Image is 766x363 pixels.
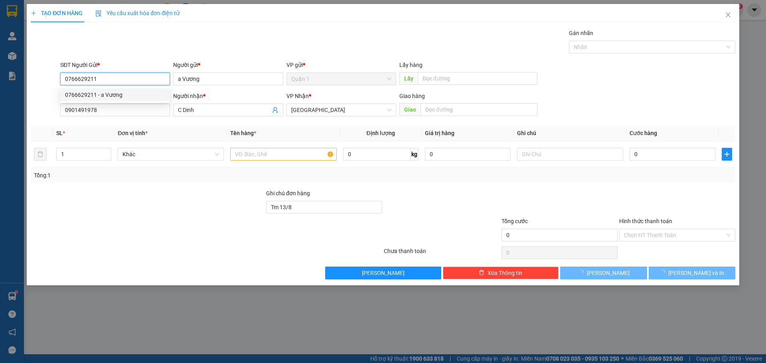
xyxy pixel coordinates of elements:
span: Giao hàng [399,93,425,99]
span: Tên hàng [230,130,256,136]
img: logo.jpg [4,4,32,32]
button: plus [722,148,732,161]
span: Đơn vị tính [118,130,148,136]
div: Tổng: 1 [34,171,296,180]
span: Yêu cầu xuất hóa đơn điện tử [95,10,180,16]
span: Lấy [399,72,418,85]
span: Khác [122,148,219,160]
button: [PERSON_NAME] [560,267,647,279]
span: Tổng cước [501,218,528,224]
div: 0766629211 - a Vương [60,88,170,101]
button: [PERSON_NAME] và In [649,267,735,279]
input: Dọc đường [418,72,537,85]
span: [PERSON_NAME] [587,269,630,277]
li: VP [GEOGRAPHIC_DATA] [55,34,106,60]
input: VD: Bàn, Ghế [230,148,336,161]
span: plus [31,10,36,16]
input: Ghi chú đơn hàng [266,201,382,214]
input: Ghi Chú [517,148,623,161]
span: Nha Trang [291,104,391,116]
span: [PERSON_NAME] và In [668,269,724,277]
label: Hình thức thanh toán [619,218,672,224]
span: Xóa Thông tin [488,269,522,277]
span: loading [659,270,668,275]
span: kg [411,148,419,161]
div: SĐT Người Gửi [60,61,170,69]
span: Cước hàng [630,130,657,136]
input: Dọc đường [421,103,537,116]
button: deleteXóa Thông tin [443,267,559,279]
span: plus [722,151,732,157]
div: Người nhận [173,92,283,100]
span: loading [578,270,587,275]
span: Lấy hàng [399,62,422,68]
label: Gán nhãn [569,30,593,36]
div: Chưa thanh toán [383,247,501,261]
li: VP [GEOGRAPHIC_DATA] [4,34,55,60]
input: 0 [425,148,511,161]
th: Ghi chú [514,126,626,141]
div: Người gửi [173,61,283,69]
span: VP Nhận [286,93,309,99]
span: Giá trị hàng [425,130,454,136]
span: user-add [272,107,278,113]
span: Định lượng [367,130,395,136]
span: Giao [399,103,421,116]
span: [PERSON_NAME] [362,269,405,277]
div: 0766629211 - a Vương [65,90,165,99]
button: Close [717,4,739,26]
button: delete [34,148,47,161]
span: TẠO ĐƠN HÀNG [31,10,83,16]
img: icon [95,10,102,17]
button: [PERSON_NAME] [325,267,441,279]
span: delete [479,270,484,276]
li: Bình Minh Tải [4,4,116,19]
span: close [725,12,731,18]
div: VP gửi [286,61,396,69]
label: Ghi chú đơn hàng [266,190,310,196]
span: SL [56,130,63,136]
span: Quận 1 [291,73,391,85]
